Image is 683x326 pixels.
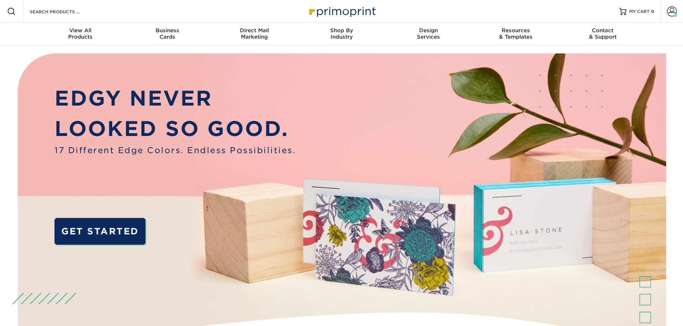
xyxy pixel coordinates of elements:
span: Design [385,27,472,34]
div: Products [37,27,124,40]
span: 0 [651,9,654,14]
a: Direct MailMarketing [211,23,298,46]
input: SEARCH PRODUCTS..... [29,7,99,16]
img: Primoprint [306,4,378,19]
span: Shop By [298,27,385,34]
a: BusinessCards [124,23,211,46]
span: Contact [559,27,646,34]
span: View All [37,27,124,34]
a: DesignServices [385,23,472,46]
span: Direct Mail [211,27,298,34]
div: Cards [124,27,211,40]
div: Industry [298,27,385,40]
a: Contact& Support [559,23,646,46]
a: GET STARTED [54,218,145,245]
span: Resources [472,27,559,34]
p: LOOKED SO GOOD. [54,113,296,144]
div: & Support [559,27,646,40]
span: 17 Different Edge Colors. Endless Possibilities. [54,144,296,156]
div: Services [385,27,472,40]
p: EDGY NEVER [54,83,296,114]
a: Shop ByIndustry [298,23,385,46]
div: Marketing [211,27,298,40]
div: & Templates [472,27,559,40]
span: MY CART [629,9,650,15]
span: Business [124,27,211,34]
a: View AllProducts [37,23,124,46]
a: Resources& Templates [472,23,559,46]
